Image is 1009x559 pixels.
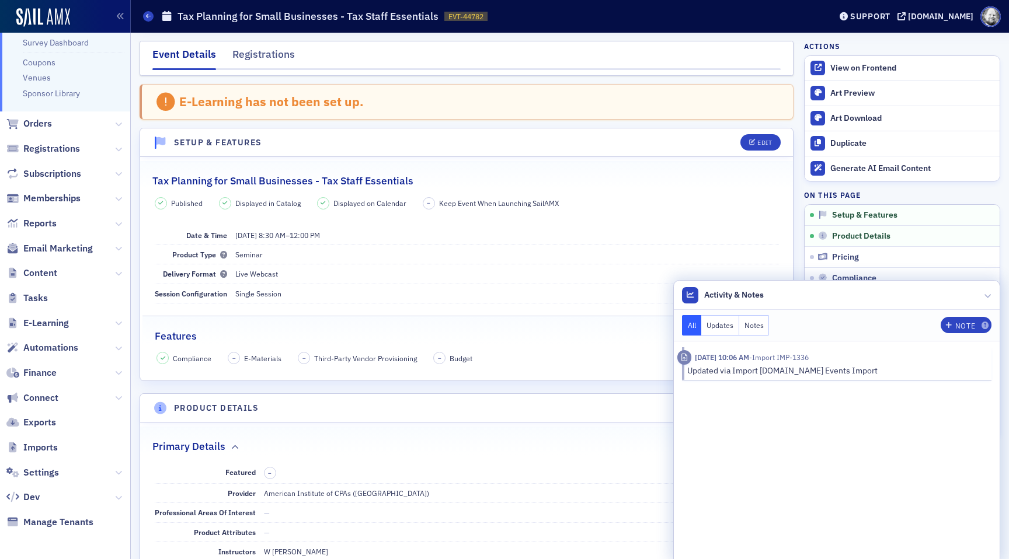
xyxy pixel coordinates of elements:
span: – [268,469,272,477]
div: Art Preview [830,88,994,99]
span: Seminar [235,250,263,259]
div: E-Learning has not been set up. [179,94,364,109]
span: Live Webcast [235,269,278,278]
a: E-Learning [6,317,69,330]
div: Imported Activity [677,350,692,365]
a: Automations [6,341,78,354]
h2: Primary Details [152,439,225,454]
span: Connect [23,392,58,404]
button: Updates [701,315,739,336]
span: — [264,508,270,517]
h4: Actions [804,41,840,51]
img: SailAMX [16,8,70,27]
span: Email Marketing [23,242,93,255]
a: Memberships [6,192,81,205]
div: Updated via Import [DOMAIN_NAME] Events Import [687,365,983,377]
div: Edit [757,139,772,146]
span: Registrations [23,142,80,155]
span: [DATE] [235,230,257,240]
a: Orders [6,117,52,130]
span: Tasks [23,292,48,305]
span: Content [23,267,57,279]
span: Setup & Features [832,210,897,221]
span: Provider [228,488,256,498]
span: Compliance [173,353,211,364]
span: Memberships [23,192,81,205]
span: E-Materials [244,353,281,364]
time: 10/8/2025 10:06 AM [695,352,749,362]
span: Manage Tenants [23,516,93,529]
span: Activity & Notes [704,289,764,301]
button: [DOMAIN_NAME] [897,12,977,20]
a: Exports [6,416,56,429]
span: Delivery Format [163,269,227,278]
span: Product Type [172,250,227,259]
button: Notes [739,315,770,336]
time: 12:00 PM [290,230,320,240]
h4: Product Details [174,402,259,414]
button: Generate AI Email Content [805,156,1000,181]
div: View on Frontend [830,63,994,74]
h4: On this page [804,190,1000,200]
div: Support [850,11,890,22]
a: Content [6,267,57,279]
span: Subscriptions [23,167,81,180]
h1: Tax Planning for Small Businesses - Tax Staff Essentials [178,9,439,23]
span: Imports [23,441,58,454]
button: All [682,315,702,336]
a: Imports [6,441,58,454]
span: Settings [23,466,59,479]
a: Manage Tenants [6,516,93,529]
span: – [235,230,320,240]
span: Automations [23,341,78,354]
span: – [232,354,236,362]
span: Instructors [218,547,256,556]
a: Finance [6,366,57,379]
span: Featured [225,467,256,477]
a: Coupons [23,57,55,68]
span: Compliance [832,273,876,284]
span: EVT-44782 [448,12,483,22]
span: – [427,199,430,207]
div: W [PERSON_NAME] [264,546,328,557]
div: Art Download [830,113,994,124]
span: Displayed in Catalog [235,198,301,208]
span: Keep Event When Launching SailAMX [439,198,559,208]
span: American Institute of CPAs ([GEOGRAPHIC_DATA]) [264,488,429,498]
span: Pricing [832,252,859,263]
a: Subscriptions [6,167,81,180]
div: Note [955,323,975,329]
h4: Setup & Features [174,137,262,149]
span: Orders [23,117,52,130]
span: Product Attributes [194,527,256,537]
span: Finance [23,366,57,379]
a: Settings [6,466,59,479]
span: Single Session [235,289,281,298]
a: Art Preview [805,81,1000,106]
div: [DOMAIN_NAME] [908,11,973,22]
a: Reports [6,217,57,230]
span: Professional Areas Of Interest [155,508,256,517]
span: Profile [980,6,1001,27]
button: Note [941,317,991,333]
span: Date & Time [186,230,227,240]
span: — [264,527,270,537]
span: Session Configuration [155,289,227,298]
a: Connect [6,392,58,404]
span: – [302,354,306,362]
span: Product Details [832,231,890,242]
span: E-Learning [23,317,69,330]
a: View on Frontend [805,56,1000,81]
button: Edit [740,134,781,151]
div: Registrations [232,47,295,68]
span: Dev [23,491,40,504]
span: Third-Party Vendor Provisioning [314,353,417,364]
span: – [438,354,441,362]
div: Generate AI Email Content [830,163,994,174]
a: Tasks [6,292,48,305]
a: Dev [6,491,40,504]
a: Sponsor Library [23,88,80,99]
button: Duplicate [805,131,1000,156]
h2: Tax Planning for Small Businesses - Tax Staff Essentials [152,173,413,188]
